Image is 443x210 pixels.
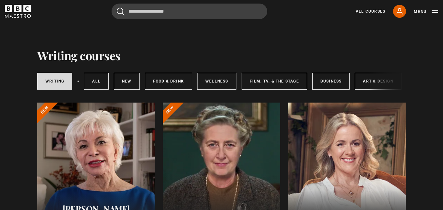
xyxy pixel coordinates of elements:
[242,73,307,90] a: Film, TV, & The Stage
[5,5,31,18] svg: BBC Maestro
[356,8,385,14] a: All Courses
[37,73,72,90] a: Writing
[37,49,121,62] h1: Writing courses
[312,73,350,90] a: Business
[145,73,192,90] a: Food & Drink
[117,7,125,16] button: Submit the search query
[114,73,140,90] a: New
[355,73,401,90] a: Art & Design
[112,4,267,19] input: Search
[197,73,236,90] a: Wellness
[414,8,438,15] button: Toggle navigation
[84,73,109,90] a: All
